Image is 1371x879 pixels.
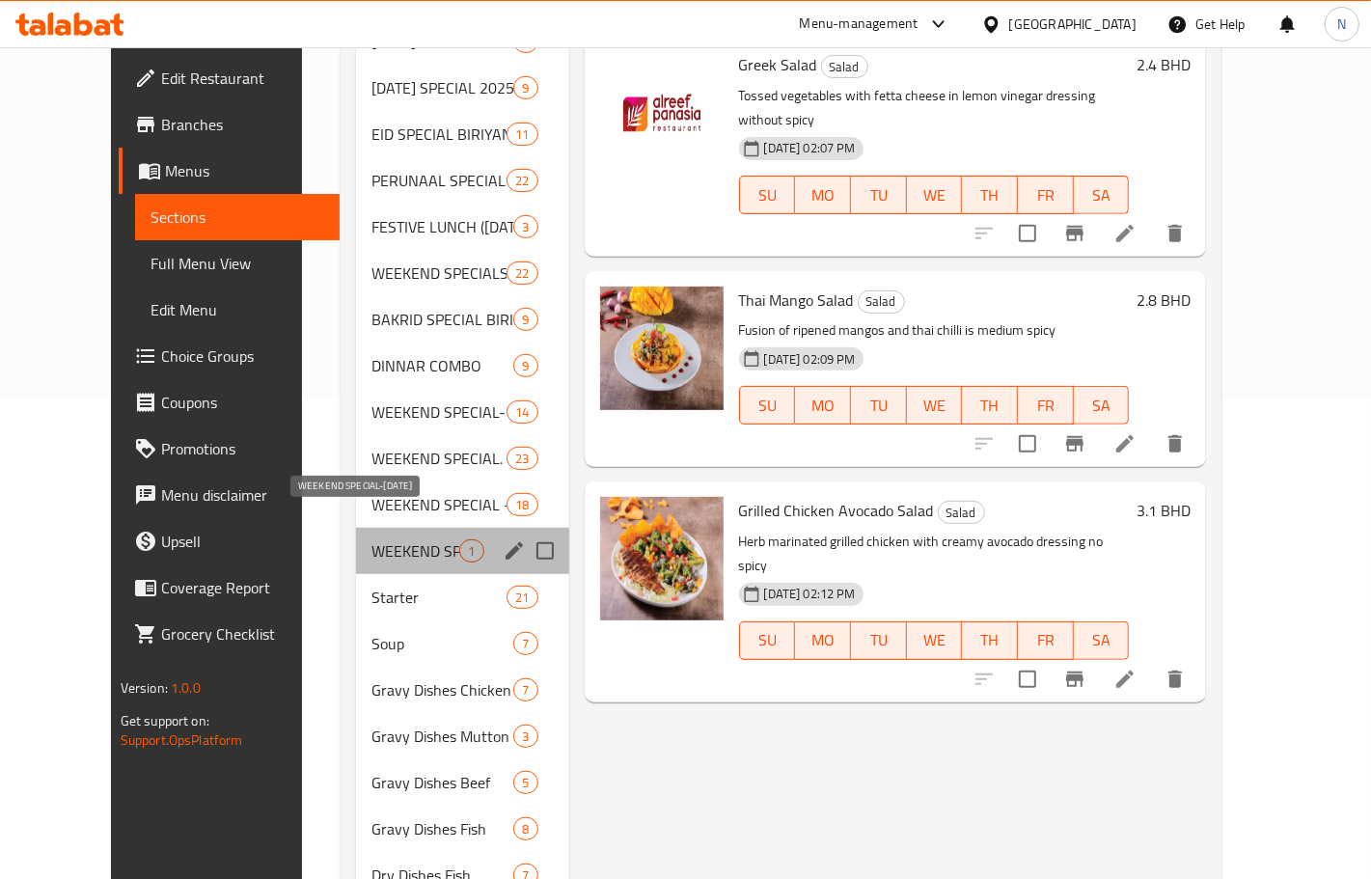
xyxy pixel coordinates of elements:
div: Gravy Dishes Fish8 [356,806,568,852]
span: WE [915,626,955,654]
div: items [513,215,537,238]
span: 7 [514,681,536,700]
span: FR [1026,181,1066,209]
div: Soup7 [356,620,568,667]
div: items [507,493,537,516]
button: edit [500,536,529,565]
div: items [507,400,537,424]
h6: 2.4 BHD [1137,51,1191,78]
div: FESTIVE LUNCH (EASTER) [371,215,513,238]
a: Edit menu item [1113,222,1137,245]
span: Gravy Dishes Fish [371,817,513,840]
div: items [507,447,537,470]
div: Starter [371,586,507,609]
div: Gravy Dishes Mutton [371,725,513,748]
span: Edit Restaurant [161,67,324,90]
span: Salad [859,290,904,313]
span: MO [803,626,843,654]
div: EID SPECIAL BIRIYANIS11 [356,111,568,157]
span: 8 [514,820,536,838]
button: FR [1018,621,1074,660]
span: Coverage Report [161,576,324,599]
span: WEEKEND SPECIALS -5-6-7 [371,261,507,285]
h6: 2.8 BHD [1137,287,1191,314]
a: Choice Groups [119,333,340,379]
button: Branch-specific-item [1052,210,1098,257]
p: Tossed vegetables with fetta cheese in lemon vinegar dressing without spicy [739,84,1130,132]
span: 14 [507,403,536,422]
span: DINNAR COMBO [371,354,513,377]
div: Salad [858,290,905,314]
span: 21 [507,589,536,607]
a: Edit Menu [135,287,340,333]
span: SA [1082,181,1122,209]
span: TH [970,181,1010,209]
span: 23 [507,450,536,468]
div: WEEKEND SPECIAL- [DATE]-[DATE]14 [356,389,568,435]
span: Version: [121,675,168,700]
div: items [513,771,537,794]
span: Soup [371,632,513,655]
span: Coupons [161,391,324,414]
span: TU [859,392,899,420]
div: items [513,76,537,99]
div: WEEKEND SPECIAL. [DATE]23 [356,435,568,481]
span: Grocery Checklist [161,622,324,646]
a: Upsell [119,518,340,564]
span: WEEKEND SPECIAL. [DATE] [371,447,507,470]
div: BAKRID SPECIAL BIRIYANI9 [356,296,568,343]
span: 3 [514,218,536,236]
img: Greek Salad [600,51,724,175]
div: Menu-management [800,13,919,36]
button: delete [1152,656,1198,702]
div: DINNAR COMBO9 [356,343,568,389]
button: delete [1152,210,1198,257]
span: 22 [507,264,536,283]
button: TU [851,621,907,660]
a: Edit menu item [1113,432,1137,455]
button: SU [739,386,796,425]
span: FESTIVE LUNCH ([DATE]) [371,215,513,238]
span: MO [803,181,843,209]
span: WE [915,392,955,420]
button: delete [1152,421,1198,467]
a: Promotions [119,426,340,472]
button: TU [851,176,907,214]
span: Gravy Dishes Chicken [371,678,513,701]
span: 1.0.0 [171,675,201,700]
span: SU [748,181,788,209]
button: TH [962,386,1018,425]
span: WEEKEND SPECIAL- [DATE]-[DATE] [371,400,507,424]
a: Sections [135,194,340,240]
span: FR [1026,392,1066,420]
span: Edit Menu [151,298,324,321]
span: Greek Salad [739,50,817,79]
span: Menus [165,159,324,182]
div: EID SPECIAL BIRIYANIS [371,123,507,146]
span: WEEKEND SPECIAL -[DATE] [371,493,507,516]
button: TH [962,176,1018,214]
button: Branch-specific-item [1052,421,1098,467]
div: Gravy Dishes Chicken7 [356,667,568,713]
a: Support.OpsPlatform [121,728,243,753]
span: TH [970,392,1010,420]
button: SA [1074,621,1130,660]
div: WEEKEND SPECIALS -5-6-722 [356,250,568,296]
div: Salad [938,501,985,524]
button: FR [1018,386,1074,425]
span: Gravy Dishes Beef [371,771,513,794]
span: TU [859,181,899,209]
span: SU [748,626,788,654]
div: WEEKEND SPECIAL-[DATE]1edit [356,528,568,574]
span: Grilled Chicken Avocado Salad [739,496,934,525]
span: PERUNAAL SPECIALS [371,169,507,192]
span: [DATE] 02:07 PM [756,139,864,157]
span: Select to update [1007,213,1048,254]
span: FR [1026,626,1066,654]
a: Branches [119,101,340,148]
button: SU [739,621,796,660]
div: WEEKEND SPECIAL. AUG -28-29 [371,447,507,470]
